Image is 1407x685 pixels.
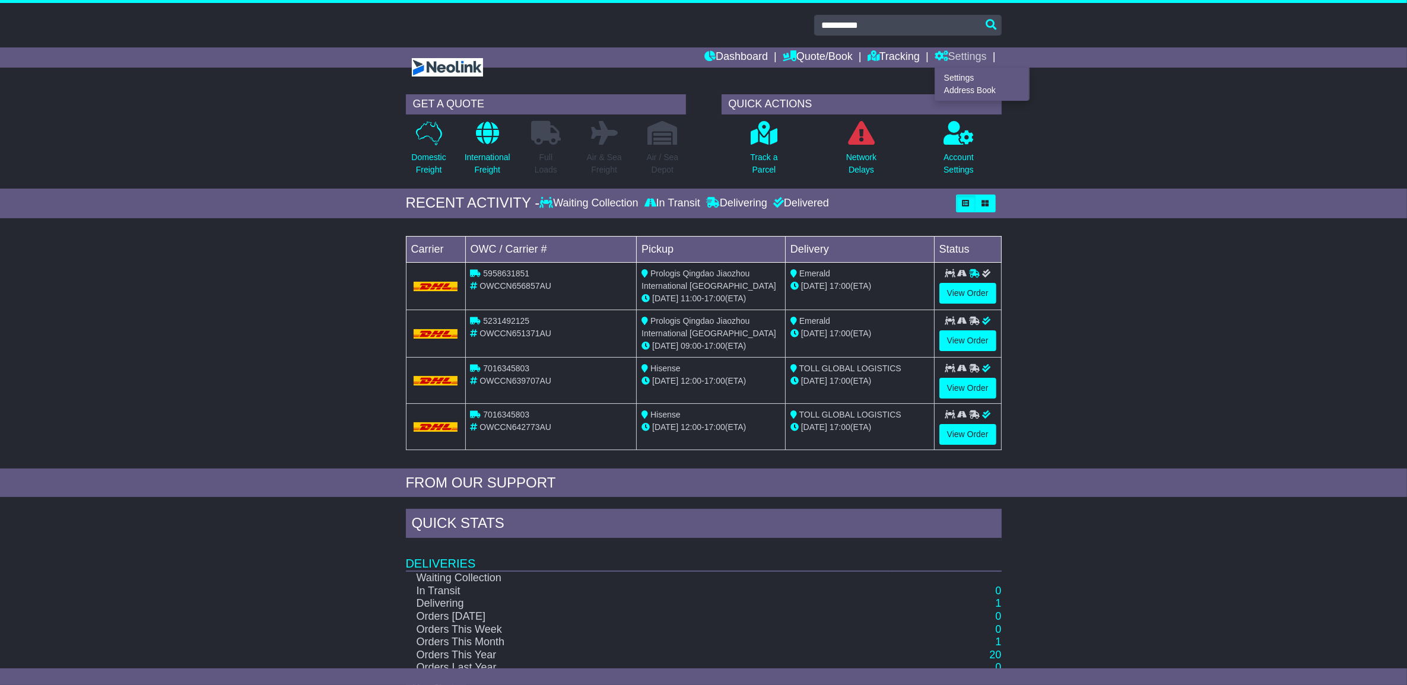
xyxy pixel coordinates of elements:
p: Network Delays [846,151,876,176]
p: International Freight [465,151,510,176]
td: Carrier [406,236,465,262]
div: (ETA) [790,280,929,292]
span: 17:00 [704,341,725,351]
div: FROM OUR SUPPORT [406,474,1002,492]
span: [DATE] [652,294,678,303]
a: 0 [995,623,1001,635]
span: OWCCN656857AU [479,281,551,291]
span: TOLL GLOBAL LOGISTICS [799,364,901,373]
span: Hisense [650,410,681,419]
td: Orders Last Year [406,661,891,674]
span: [DATE] [801,422,827,432]
span: 17:00 [704,422,725,432]
p: Track a Parcel [750,151,777,176]
td: Deliveries [406,541,1002,571]
span: OWCCN651371AU [479,329,551,338]
img: DHL.png [414,329,458,339]
span: 5958631851 [483,269,529,278]
span: 5231492125 [483,316,529,326]
span: 7016345803 [483,364,529,373]
a: Tracking [868,47,920,68]
div: RECENT ACTIVITY - [406,195,540,212]
a: View Order [939,378,996,399]
span: 17:00 [830,329,850,338]
span: 17:00 [704,376,725,385]
a: AccountSettings [943,120,974,183]
td: Orders This Month [406,636,891,649]
div: In Transit [641,197,703,210]
a: 1 [995,636,1001,648]
span: 17:00 [830,281,850,291]
div: QUICK ACTIONS [722,94,1002,114]
div: Delivering [703,197,770,210]
td: Orders This Week [406,623,891,636]
div: (ETA) [790,327,929,340]
span: 17:00 [830,422,850,432]
a: NetworkDelays [846,120,877,183]
a: Track aParcel [749,120,778,183]
span: [DATE] [652,376,678,385]
td: OWC / Carrier # [465,236,637,262]
div: Quote/Book [935,68,1030,101]
a: 0 [995,610,1001,622]
span: 09:00 [681,341,701,351]
a: 1 [995,597,1001,609]
td: Pickup [637,236,786,262]
span: Prologis Qingdao Jiaozhou International [GEOGRAPHIC_DATA] [641,316,776,338]
span: 17:00 [830,376,850,385]
span: 7016345803 [483,410,529,419]
span: Emerald [799,269,830,278]
span: 12:00 [681,376,701,385]
a: View Order [939,283,996,304]
span: 17:00 [704,294,725,303]
span: Prologis Qingdao Jiaozhou International [GEOGRAPHIC_DATA] [641,269,776,291]
div: (ETA) [790,421,929,434]
div: - (ETA) [641,292,780,305]
div: GET A QUOTE [406,94,686,114]
img: DHL.png [414,422,458,432]
img: DHL.png [414,376,458,385]
p: Air & Sea Freight [587,151,622,176]
span: [DATE] [801,329,827,338]
span: 11:00 [681,294,701,303]
div: Quick Stats [406,509,1002,541]
a: View Order [939,330,996,351]
a: Settings [935,71,1029,84]
div: - (ETA) [641,340,780,352]
p: Full Loads [531,151,561,176]
p: Air / Sea Depot [647,151,679,176]
a: Quote/Book [783,47,853,68]
a: View Order [939,424,996,445]
span: OWCCN639707AU [479,376,551,385]
a: 0 [995,585,1001,597]
td: In Transit [406,585,891,598]
span: [DATE] [652,422,678,432]
span: TOLL GLOBAL LOGISTICS [799,410,901,419]
a: Dashboard [704,47,768,68]
div: Delivered [770,197,829,210]
span: [DATE] [652,341,678,351]
td: Delivering [406,597,891,610]
td: Delivery [785,236,934,262]
span: Emerald [799,316,830,326]
span: [DATE] [801,376,827,385]
td: Orders [DATE] [406,610,891,623]
img: DHL.png [414,282,458,291]
a: 0 [995,661,1001,673]
div: (ETA) [790,375,929,387]
td: Status [934,236,1001,262]
a: Address Book [935,84,1029,97]
a: InternationalFreight [464,120,511,183]
p: Domestic Freight [411,151,446,176]
div: - (ETA) [641,421,780,434]
div: - (ETA) [641,375,780,387]
span: Hisense [650,364,681,373]
td: Waiting Collection [406,571,891,585]
a: DomesticFreight [411,120,446,183]
span: [DATE] [801,281,827,291]
span: OWCCN642773AU [479,422,551,432]
span: 12:00 [681,422,701,432]
td: Orders This Year [406,649,891,662]
a: 20 [989,649,1001,661]
a: Settings [935,47,987,68]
